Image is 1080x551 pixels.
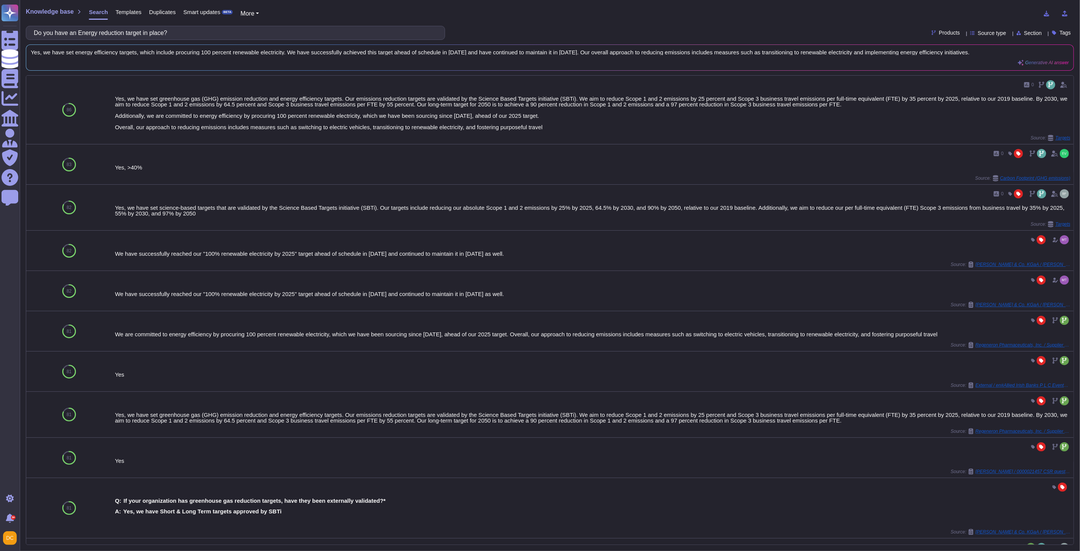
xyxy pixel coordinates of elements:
span: Carbon Footprint (GHG emissions) [1000,176,1071,180]
span: [PERSON_NAME] & Co. KGaA / [PERSON_NAME] Maturity Assessment Questionnaire 2025 [GEOGRAPHIC_DATA] [976,262,1071,267]
b: A: [115,508,121,514]
span: [PERSON_NAME] / 0000021457 CSR questions for [PERSON_NAME] bidding [976,469,1071,474]
span: Tags [1059,30,1071,35]
span: Duplicates [149,9,176,15]
span: 86 [66,108,71,112]
span: External / en#Allied Irish Banks P L C Event#873 [976,383,1071,388]
div: Yes [115,372,1071,377]
span: [PERSON_NAME] & Co. KGaA / [PERSON_NAME] Maturity Assessment Questionnaire 2025 [GEOGRAPHIC_DATA] [976,302,1071,307]
span: Targets [1055,222,1071,226]
img: user [1060,149,1069,158]
span: Smart updates [183,9,221,15]
span: 81 [66,412,71,417]
span: 0 [1031,82,1034,87]
button: More [240,9,259,18]
span: Source: [975,175,1071,181]
div: Yes, we have set science-based targets that are validated by the Science Based Targets initiative... [115,205,1071,216]
div: Yes, >40% [115,165,1071,170]
span: Source: [951,428,1071,434]
span: Source: [951,302,1071,308]
div: BETA [222,10,233,14]
img: user [1060,189,1069,198]
span: Source: [951,469,1071,475]
span: 83 [66,162,71,167]
span: Source: [1031,135,1071,141]
span: Products [939,30,960,35]
b: If your organization has greenhouse gas reduction targets, have they been externally validated?* [123,498,385,503]
span: Targets [1055,136,1071,140]
img: user [3,531,17,545]
span: 81 [66,456,71,460]
img: user [1060,235,1069,244]
span: Yes, we have set energy efficiency targets, which include procuring 100 percent renewable electri... [31,49,1069,55]
span: Source: [1031,221,1071,227]
div: Yes, we have set greenhouse gas (GHG) emission reduction and energy efficiency targets. Our emiss... [115,412,1071,423]
span: More [240,10,254,17]
span: Regeneron Pharmaceuticals, Inc. / Supplier diversity and sustainability [976,343,1071,347]
div: Yes, we have set greenhouse gas (GHG) emission reduction and energy efficiency targets. Our emiss... [115,96,1071,130]
span: Regeneron Pharmaceuticals, Inc. / Supplier diversity and sustainability [976,429,1071,434]
div: We have successfully reached our "100% renewable electricity by 2025" target ahead of schedule in... [115,251,1071,256]
span: 81 [66,506,71,510]
span: 81 [66,329,71,334]
span: 0 [1001,192,1004,196]
b: Q: [115,498,122,503]
span: [PERSON_NAME] & Co. KGaA / [PERSON_NAME] Maturity Assessment Questionnaire 2025 [GEOGRAPHIC_DATA] [976,530,1071,534]
div: 9+ [11,515,16,520]
span: 0 [1001,151,1004,156]
span: Source: [951,261,1071,268]
span: 82 [66,205,71,210]
span: Source type [978,30,1006,36]
span: Source: [951,342,1071,348]
div: Yes [115,458,1071,464]
b: Yes, we have Short & Long Term targets approved by SBTi [123,508,282,514]
span: Source: [951,382,1071,388]
span: Knowledge base [26,9,74,15]
span: Generative AI answer [1025,60,1069,65]
img: user [1060,275,1069,285]
div: We are committed to energy efficiency by procuring 100 percent renewable electricity, which we ha... [115,331,1071,337]
button: user [2,530,22,546]
span: Section [1024,30,1042,36]
span: 82 [66,249,71,253]
span: 81 [66,369,71,374]
span: 82 [66,289,71,293]
input: Search a question or template... [30,26,437,40]
span: Templates [115,9,141,15]
span: Source: [951,529,1071,535]
div: We have successfully reached our "100% renewable electricity by 2025" target ahead of schedule in... [115,291,1071,297]
span: Search [89,9,108,15]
